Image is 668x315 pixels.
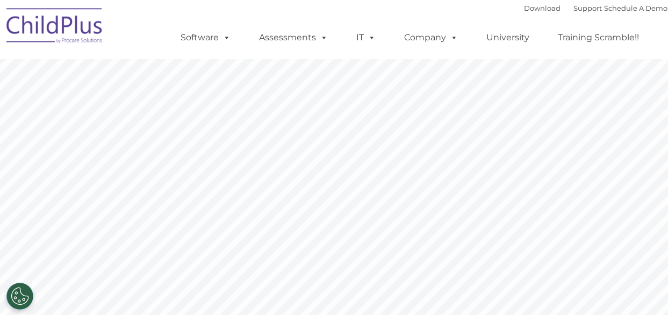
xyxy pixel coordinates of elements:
button: Cookies Settings [6,283,33,310]
a: IT [346,27,386,48]
font: | [524,4,667,12]
a: University [476,27,540,48]
a: Assessments [248,27,339,48]
a: Support [573,4,602,12]
a: Training Scramble!! [547,27,650,48]
a: Download [524,4,561,12]
a: Schedule A Demo [604,4,667,12]
a: Software [170,27,241,48]
img: ChildPlus by Procare Solutions [1,1,109,54]
a: Company [393,27,469,48]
